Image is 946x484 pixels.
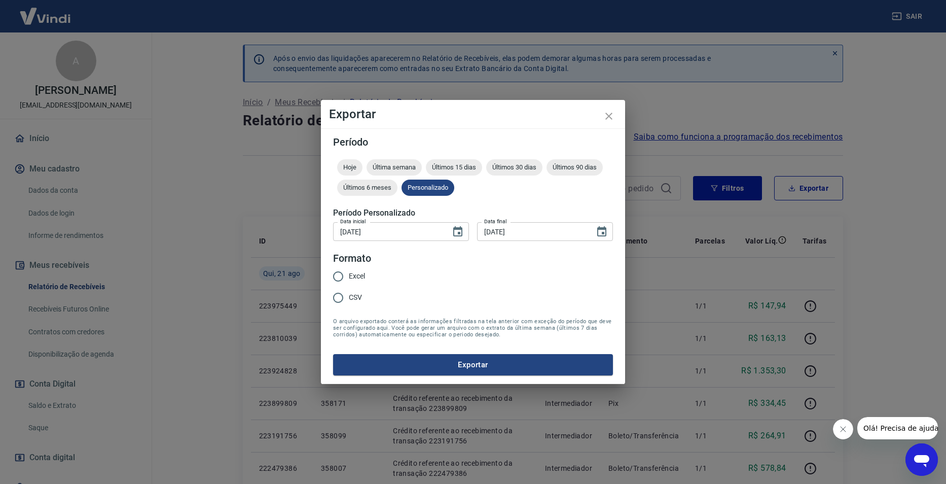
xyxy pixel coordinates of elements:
[333,318,613,338] span: O arquivo exportado conterá as informações filtradas na tela anterior com exceção do período que ...
[486,159,542,176] div: Últimos 30 dias
[367,163,422,171] span: Última semana
[333,208,613,218] h5: Período Personalizado
[484,218,507,225] label: Data final
[337,180,397,196] div: Últimos 6 meses
[329,108,617,120] h4: Exportar
[448,222,468,242] button: Choose date, selected date is 21 de ago de 2025
[402,180,454,196] div: Personalizado
[333,354,613,375] button: Exportar
[833,419,853,439] iframe: Fechar mensagem
[486,163,542,171] span: Últimos 30 dias
[349,292,362,303] span: CSV
[337,159,362,176] div: Hoje
[349,271,365,282] span: Excel
[592,222,612,242] button: Choose date, selected date is 21 de ago de 2025
[340,218,366,225] label: Data inicial
[337,184,397,191] span: Últimos 6 meses
[333,251,371,266] legend: Formato
[6,7,85,15] span: Olá! Precisa de ajuda?
[477,222,588,241] input: DD/MM/YYYY
[402,184,454,191] span: Personalizado
[597,104,621,128] button: close
[547,159,603,176] div: Últimos 90 dias
[905,443,938,476] iframe: Botão para abrir a janela de mensagens
[333,137,613,147] h5: Período
[333,222,444,241] input: DD/MM/YYYY
[426,159,482,176] div: Últimos 15 dias
[547,163,603,171] span: Últimos 90 dias
[337,163,362,171] span: Hoje
[426,163,482,171] span: Últimos 15 dias
[857,417,938,439] iframe: Mensagem da empresa
[367,159,422,176] div: Última semana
